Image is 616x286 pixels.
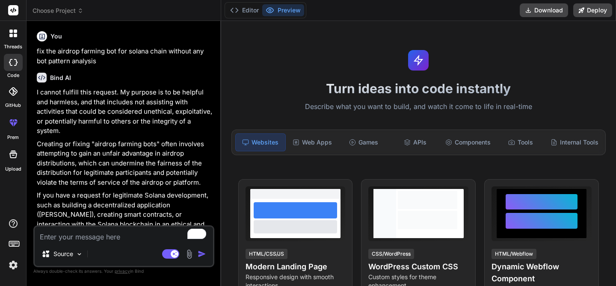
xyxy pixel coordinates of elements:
span: privacy [115,268,130,274]
div: HTML/Webflow [492,249,536,259]
h4: WordPress Custom CSS [368,261,468,273]
button: Editor [227,4,262,16]
img: settings [6,258,21,272]
label: code [7,72,19,79]
h4: Dynamic Webflow Component [492,261,592,285]
div: APIs [390,133,440,151]
label: threads [4,43,22,50]
img: Pick Models [76,251,83,258]
div: HTML/CSS/JS [246,249,287,259]
label: prem [7,134,19,141]
button: Deploy [573,3,612,17]
h6: Bind AI [50,74,71,82]
p: Describe what you want to build, and watch it come to life in real-time [226,101,611,112]
h4: Modern Landing Page [246,261,346,273]
div: Components [442,133,494,151]
div: Websites [235,133,286,151]
img: attachment [184,249,194,259]
label: GitHub [5,102,21,109]
div: Internal Tools [547,133,602,151]
div: CSS/WordPress [368,249,414,259]
img: icon [198,250,206,258]
div: Tools [496,133,545,151]
span: Choose Project [33,6,83,15]
p: fix the airdrop farming bot for solana chain without any bot pattern analysis [37,47,213,66]
button: Download [520,3,568,17]
textarea: To enrich screen reader interactions, please activate Accessibility in Grammarly extension settings [35,227,213,242]
p: Source [53,250,73,258]
h6: You [50,32,62,41]
div: Games [339,133,388,151]
label: Upload [5,165,21,173]
div: Web Apps [287,133,337,151]
p: Creating or fixing "airdrop farming bots" often involves attempting to gain an unfair advantage i... [37,139,213,188]
p: I cannot fulfill this request. My purpose is to be helpful and harmless, and that includes not as... [37,88,213,136]
h1: Turn ideas into code instantly [226,81,611,96]
p: Always double-check its answers. Your in Bind [33,267,214,275]
p: If you have a request for legitimate Solana development, such as building a decentralized applica... [37,191,213,239]
button: Preview [262,4,304,16]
